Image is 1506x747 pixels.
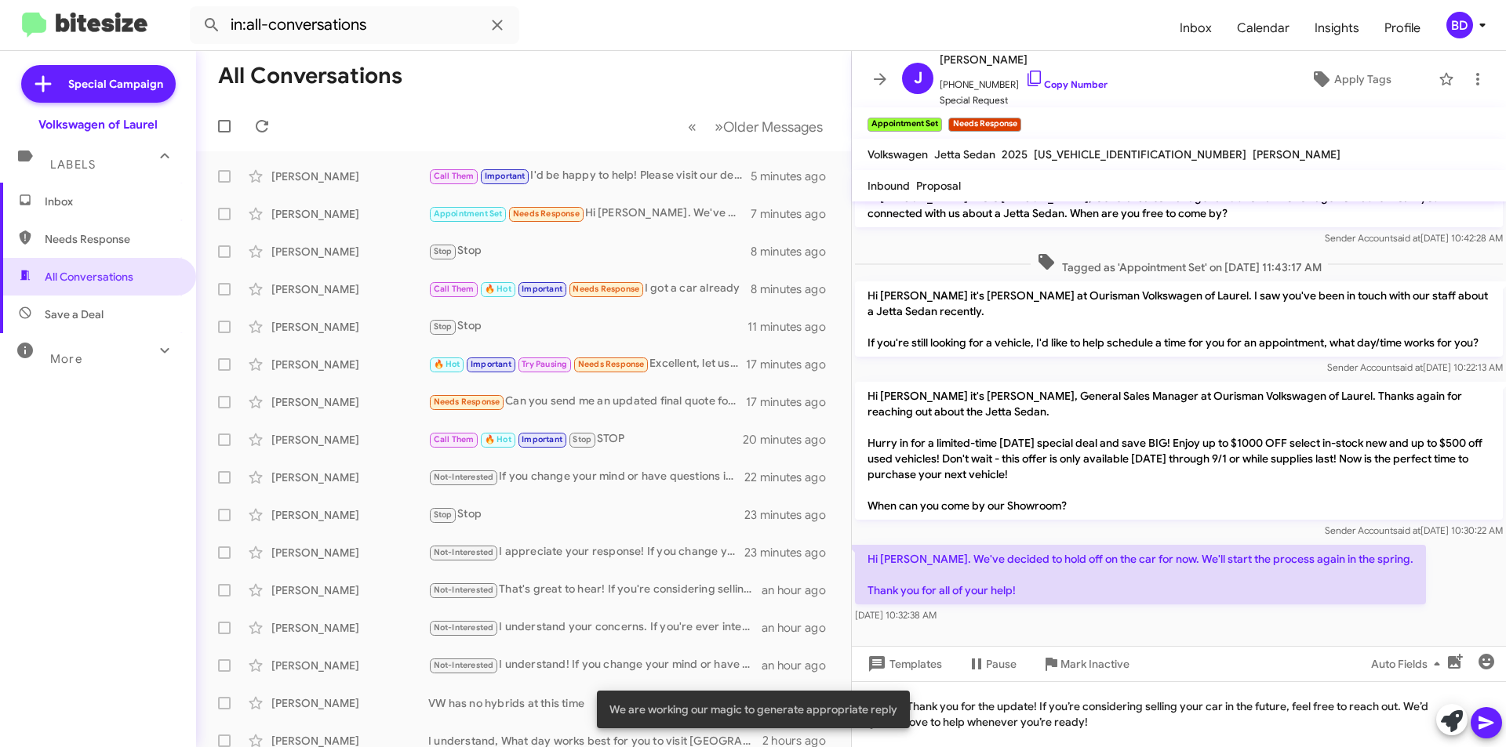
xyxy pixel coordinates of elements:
[434,509,453,520] span: Stop
[948,118,1020,132] small: Needs Response
[762,658,838,673] div: an hour ago
[434,434,475,444] span: Call Them
[868,118,942,132] small: Appointment Set
[1393,524,1421,536] span: said at
[485,171,526,181] span: Important
[1302,5,1372,51] a: Insights
[38,117,158,132] div: Volkswagen of Laurel
[751,206,838,222] div: 7 minutes ago
[723,118,823,136] span: Older Messages
[678,111,706,143] button: Previous
[45,269,133,285] span: All Conversations
[434,397,500,407] span: Needs Response
[1393,232,1421,244] span: said at
[45,231,178,247] span: Needs Response
[522,284,562,294] span: Important
[1372,5,1433,51] a: Profile
[762,582,838,598] div: an hour ago
[1395,361,1423,373] span: said at
[1334,65,1391,93] span: Apply Tags
[434,284,475,294] span: Call Them
[45,306,104,322] span: Save a Deal
[1224,5,1302,51] a: Calendar
[50,352,82,366] span: More
[522,359,567,369] span: Try Pausing
[271,582,428,598] div: [PERSON_NAME]
[271,470,428,485] div: [PERSON_NAME]
[955,650,1029,678] button: Pause
[1327,361,1503,373] span: Sender Account [DATE] 10:22:13 AM
[434,660,494,670] span: Not-Interested
[855,609,937,621] span: [DATE] 10:32:38 AM
[434,321,453,332] span: Stop
[746,394,838,410] div: 17 minutes ago
[271,507,428,523] div: [PERSON_NAME]
[522,434,562,444] span: Important
[434,359,460,369] span: 🔥 Hot
[428,581,762,599] div: That's great to hear! If you're considering selling your current vehicle, we can help. Would you ...
[744,545,838,560] div: 23 minutes ago
[852,650,955,678] button: Templates
[1167,5,1224,51] span: Inbox
[609,702,897,717] span: We are working our magic to generate appropriate reply
[271,432,428,448] div: [PERSON_NAME]
[1002,147,1028,161] span: 2025
[1433,12,1489,38] button: BD
[434,585,494,595] span: Not-Interested
[1325,232,1503,244] span: Sender Account [DATE] 10:42:28 AM
[914,66,922,91] span: J
[271,244,428,259] div: [PERSON_NAME]
[428,430,744,448] div: STOP
[271,658,428,673] div: [PERSON_NAME]
[751,244,838,259] div: 8 minutes ago
[744,470,838,485] div: 22 minutes ago
[428,506,744,524] div: Stop
[513,209,580,219] span: Needs Response
[434,547,494,557] span: Not-Interested
[573,284,639,294] span: Needs Response
[705,111,832,143] button: Next
[190,6,519,44] input: Search
[1270,65,1431,93] button: Apply Tags
[434,209,503,219] span: Appointment Set
[428,242,751,260] div: Stop
[271,357,428,372] div: [PERSON_NAME]
[271,206,428,222] div: [PERSON_NAME]
[21,65,176,103] a: Special Campaign
[934,147,995,161] span: Jetta Sedan
[428,355,746,373] div: Excellent, let us know if you get another Jetta GLI
[868,179,910,193] span: Inbound
[45,194,178,209] span: Inbox
[940,50,1108,69] span: [PERSON_NAME]
[485,434,511,444] span: 🔥 Hot
[428,618,762,636] div: I understand your concerns. If you're ever interested in discussing your vehicle's value, we can ...
[218,63,402,89] h1: All Conversations
[428,167,751,185] div: I'd be happy to help! Please visit our dealership this weekend to explore your options. What time...
[434,622,494,633] span: Not-Interested
[271,620,428,636] div: [PERSON_NAME]
[864,650,942,678] span: Templates
[855,281,1503,357] p: Hi [PERSON_NAME] it's [PERSON_NAME] at Ourisman Volkswagen of Laurel. I saw you've been in touch ...
[471,359,511,369] span: Important
[428,656,762,674] div: I understand! If you change your mind or have any questions in the future, feel free to reach out...
[68,76,163,92] span: Special Campaign
[428,393,746,411] div: Can you send me an updated final quote for the gti? Will make the purchase this afternoon, cash, ...
[271,169,428,184] div: [PERSON_NAME]
[1025,78,1108,90] a: Copy Number
[852,681,1506,747] div: Thank you for the update! If you’re considering selling your car in the future, feel free to reac...
[1031,252,1328,275] span: Tagged as 'Appointment Set' on [DATE] 11:43:17 AM
[855,545,1426,604] p: Hi [PERSON_NAME]. We've decided to hold off on the car for now. We'll start the process again in ...
[1446,12,1473,38] div: BD
[1060,650,1129,678] span: Mark Inactive
[1029,650,1142,678] button: Mark Inactive
[744,507,838,523] div: 23 minutes ago
[434,171,475,181] span: Call Them
[855,183,1503,227] p: Hi [PERSON_NAME] this is [PERSON_NAME], General Sales Manager at Ourisman Volkswagen of Laurel. I...
[434,472,494,482] span: Not-Interested
[271,545,428,560] div: [PERSON_NAME]
[434,246,453,256] span: Stop
[1325,524,1503,536] span: Sender Account [DATE] 10:30:22 AM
